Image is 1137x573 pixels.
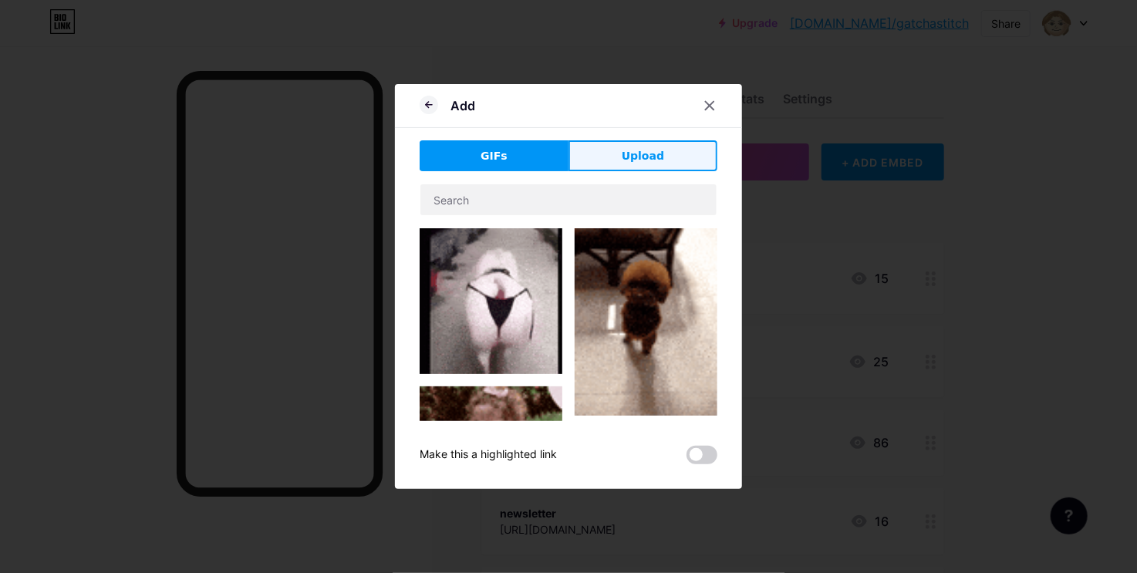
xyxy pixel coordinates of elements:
button: Upload [568,140,717,171]
div: Make this a highlighted link [420,446,557,464]
button: GIFs [420,140,568,171]
input: Search [420,184,717,215]
span: GIFs [481,148,508,164]
img: Gihpy [420,228,562,374]
img: Gihpy [575,228,717,416]
div: Add [450,96,475,115]
img: Gihpy [420,386,562,529]
span: Upload [622,148,664,164]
